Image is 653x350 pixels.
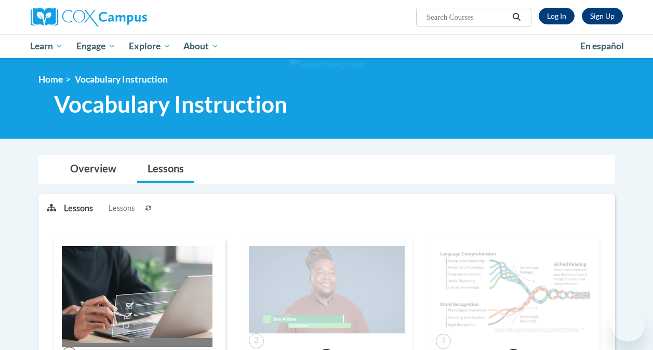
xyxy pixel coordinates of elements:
a: About [177,34,225,58]
a: Register [582,8,623,24]
a: Lessons [137,156,194,183]
input: Search Courses [425,11,509,23]
img: Cox Campus [31,8,147,26]
img: Section background [290,59,364,70]
a: En español [574,35,631,57]
span: About [183,40,219,52]
a: Log In [539,8,575,24]
a: Cox Campus [31,8,218,26]
img: Course Image [62,246,212,347]
span: Explore [129,40,170,52]
span: 2 [249,333,264,348]
button: Search [509,11,524,23]
a: Overview [60,156,127,183]
span: En español [580,41,624,51]
div: Main menu [23,34,631,58]
span: Lessons [109,203,135,214]
iframe: Button to launch messaging window [611,308,645,342]
span: Vocabulary Instruction [75,74,168,85]
span: Engage [76,40,115,52]
span: 3 [436,334,451,349]
a: Home [38,74,63,85]
img: Course Image [249,246,405,333]
a: Learn [24,34,70,58]
a: Engage [70,34,122,58]
p: Lessons [64,203,93,214]
a: Explore [122,34,177,58]
span: Vocabulary Instruction [54,90,287,118]
img: Course Image [436,246,592,334]
span: Learn [30,40,63,52]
